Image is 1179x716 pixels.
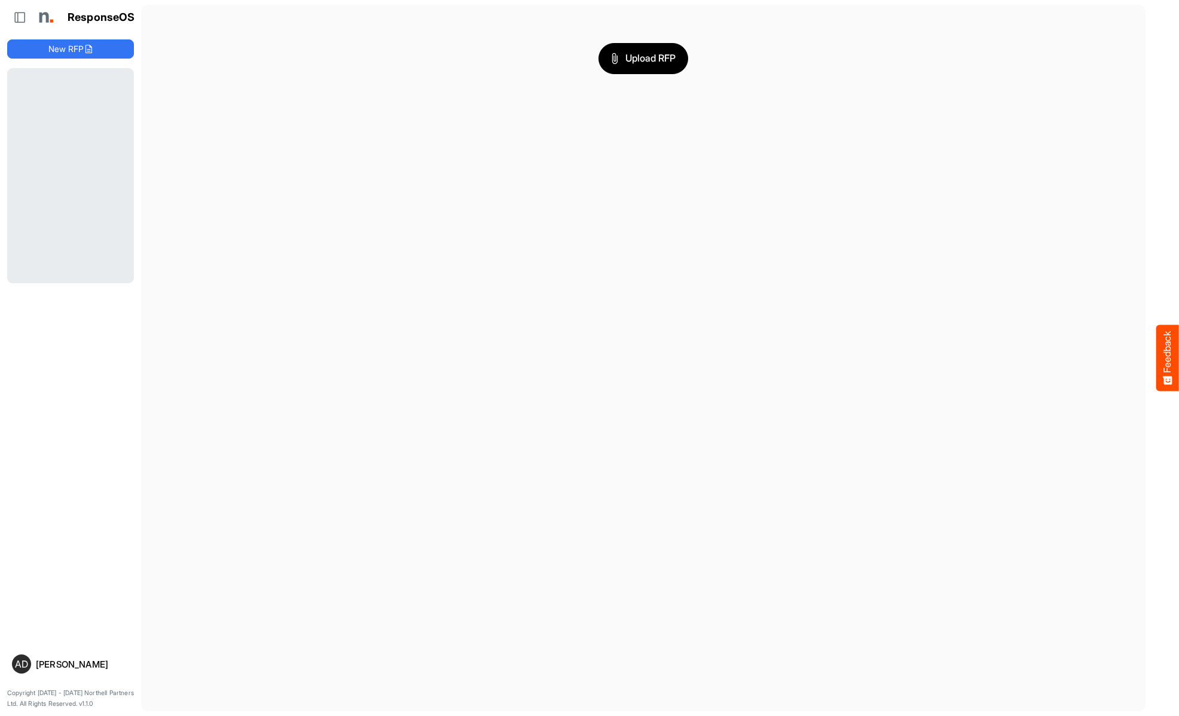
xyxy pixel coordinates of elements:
[36,660,129,669] div: [PERSON_NAME]
[598,43,688,74] button: Upload RFP
[7,68,134,283] div: Loading...
[68,11,135,24] h1: ResponseOS
[7,39,134,59] button: New RFP
[33,5,57,29] img: Northell
[15,659,28,669] span: AD
[611,51,676,66] span: Upload RFP
[7,688,134,709] p: Copyright [DATE] - [DATE] Northell Partners Ltd. All Rights Reserved. v1.1.0
[1156,325,1179,391] button: Feedback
